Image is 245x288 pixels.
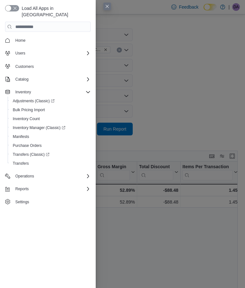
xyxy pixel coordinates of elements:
span: Adjustments (Classic) [10,97,91,105]
button: Catalog [13,76,31,83]
a: Transfers (Classic) [8,150,93,159]
nav: Complex example [5,33,91,208]
span: Adjustments (Classic) [13,98,55,104]
button: Reports [3,184,93,193]
a: Transfers [10,160,31,167]
span: Transfers [10,160,91,167]
span: Customers [15,64,34,69]
a: Transfers (Classic) [10,151,52,158]
button: Operations [13,172,37,180]
button: Manifests [8,132,93,141]
span: Operations [15,174,34,179]
a: Purchase Orders [10,142,44,149]
a: Settings [13,198,32,206]
span: Home [13,36,91,44]
span: Settings [13,198,91,206]
a: Adjustments (Classic) [10,97,57,105]
span: Inventory Manager (Classic) [10,124,91,132]
span: Operations [13,172,91,180]
span: Manifests [10,133,91,140]
button: Inventory [3,88,93,97]
a: Inventory Count [10,115,42,123]
span: Inventory Count [10,115,91,123]
span: Purchase Orders [13,143,42,148]
span: Inventory [13,88,91,96]
button: Transfers [8,159,93,168]
span: Reports [15,186,29,191]
a: Inventory Manager (Classic) [8,123,93,132]
button: Customers [3,61,93,71]
button: Inventory Count [8,114,93,123]
button: Inventory [13,88,33,96]
button: Close this dialog [103,3,111,10]
a: Adjustments (Classic) [8,97,93,105]
a: Home [13,37,28,44]
button: Home [3,36,93,45]
span: Home [15,38,26,43]
span: Users [15,51,25,56]
span: Purchase Orders [10,142,91,149]
a: Customers [13,63,36,70]
button: Purchase Orders [8,141,93,150]
a: Inventory Manager (Classic) [10,124,68,132]
span: Load All Apps in [GEOGRAPHIC_DATA] [19,5,91,18]
span: Inventory Manager (Classic) [13,125,65,130]
span: Inventory Count [13,116,40,121]
span: Catalog [13,76,91,83]
span: Bulk Pricing Import [10,106,91,114]
span: Users [13,49,91,57]
span: Bulk Pricing Import [13,107,45,112]
button: Bulk Pricing Import [8,105,93,114]
span: Manifests [13,134,29,139]
span: Reports [13,185,91,193]
span: Settings [15,199,29,205]
button: Settings [3,197,93,206]
span: Inventory [15,90,31,95]
button: Reports [13,185,31,193]
button: Users [13,49,28,57]
a: Manifests [10,133,32,140]
span: Transfers [13,161,29,166]
button: Users [3,49,93,58]
button: Operations [3,172,93,181]
span: Transfers (Classic) [13,152,49,157]
span: Customers [13,62,91,70]
a: Bulk Pricing Import [10,106,48,114]
button: Catalog [3,75,93,84]
span: Transfers (Classic) [10,151,91,158]
span: Catalog [15,77,28,82]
